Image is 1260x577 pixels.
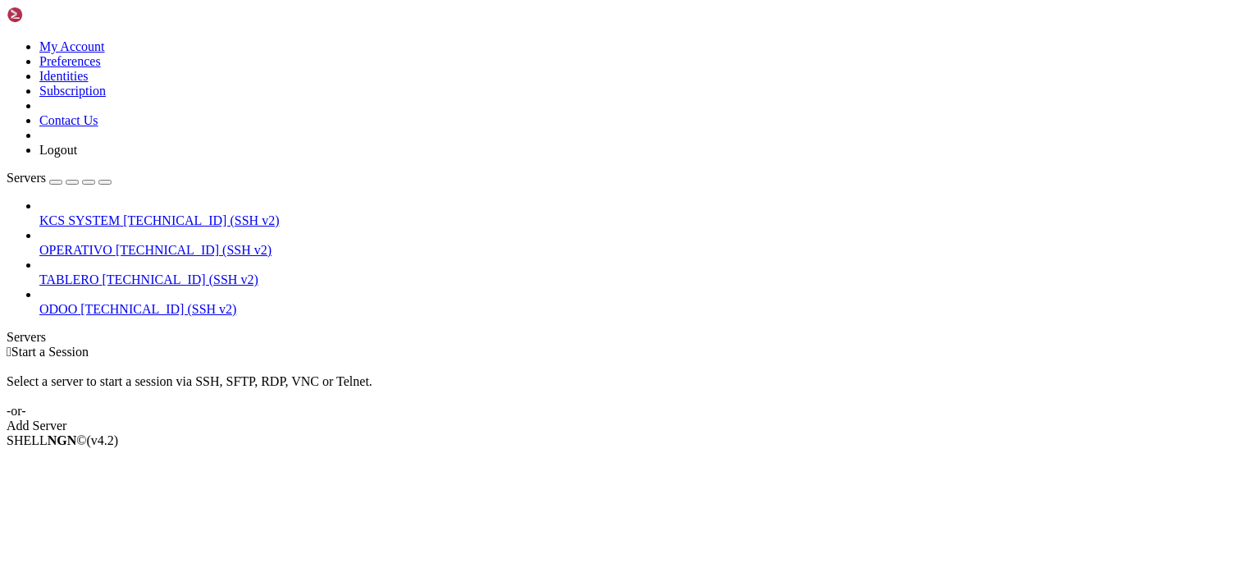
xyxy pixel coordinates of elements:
a: Contact Us [39,113,98,127]
b: NGN [48,433,77,447]
span: SHELL © [7,433,118,447]
span: [TECHNICAL_ID] (SSH v2) [80,302,236,316]
li: ODOO [TECHNICAL_ID] (SSH v2) [39,287,1253,317]
a: OPERATIVO [TECHNICAL_ID] (SSH v2) [39,243,1253,258]
img: Shellngn [7,7,101,23]
span: Servers [7,171,46,185]
span: [TECHNICAL_ID] (SSH v2) [123,213,279,227]
li: TABLERO [TECHNICAL_ID] (SSH v2) [39,258,1253,287]
a: Logout [39,143,77,157]
a: My Account [39,39,105,53]
div: Add Server [7,419,1253,433]
li: KCS SYSTEM [TECHNICAL_ID] (SSH v2) [39,199,1253,228]
a: KCS SYSTEM [TECHNICAL_ID] (SSH v2) [39,213,1253,228]
a: TABLERO [TECHNICAL_ID] (SSH v2) [39,272,1253,287]
span: KCS SYSTEM [39,213,120,227]
span: Start a Session [11,345,89,359]
a: Subscription [39,84,106,98]
a: Identities [39,69,89,83]
span: 4.2.0 [87,433,119,447]
a: Servers [7,171,112,185]
a: ODOO [TECHNICAL_ID] (SSH v2) [39,302,1253,317]
span: TABLERO [39,272,99,286]
div: Select a server to start a session via SSH, SFTP, RDP, VNC or Telnet. -or- [7,359,1253,419]
span: [TECHNICAL_ID] (SSH v2) [116,243,272,257]
div: Servers [7,330,1253,345]
span: OPERATIVO [39,243,112,257]
li: OPERATIVO [TECHNICAL_ID] (SSH v2) [39,228,1253,258]
span: ODOO [39,302,77,316]
span: [TECHNICAL_ID] (SSH v2) [103,272,258,286]
span:  [7,345,11,359]
a: Preferences [39,54,101,68]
